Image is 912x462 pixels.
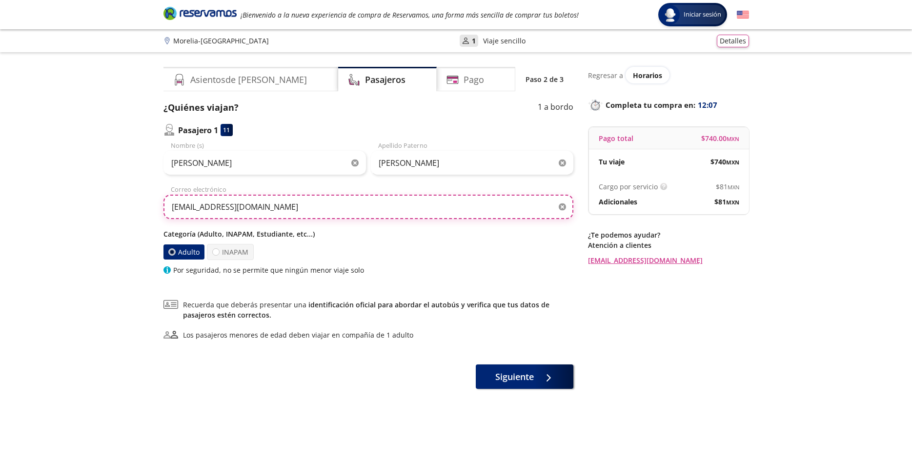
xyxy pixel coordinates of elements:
small: MXN [726,159,739,166]
span: Siguiente [495,370,534,383]
button: English [737,9,749,21]
span: $ 81 [714,197,739,207]
a: Brand Logo [163,6,237,23]
p: Atención a clientes [588,240,749,250]
em: ¡Bienvenido a la nueva experiencia de compra de Reservamos, una forma más sencilla de comprar tus... [241,10,579,20]
small: MXN [726,199,739,206]
p: Categoría (Adulto, INAPAM, Estudiante, etc...) [163,229,573,239]
p: Completa tu compra en : [588,98,749,112]
p: ¿Quiénes viajan? [163,101,239,114]
input: Apellido Paterno [371,151,573,175]
input: Correo electrónico [163,195,573,219]
p: Regresar a [588,70,623,80]
div: 11 [221,124,233,136]
span: $ 740.00 [701,133,739,143]
p: Viaje sencillo [483,36,526,46]
span: Recuerda que deberás presentar una [183,300,573,320]
p: ¿Te podemos ayudar? [588,230,749,240]
span: $ 740 [710,157,739,167]
h4: Pasajeros [365,73,405,86]
p: Morelia - [GEOGRAPHIC_DATA] [173,36,269,46]
div: Los pasajeros menores de edad deben viajar en compañía de 1 adulto [183,330,413,340]
h4: Asientos de [PERSON_NAME] [190,73,307,86]
p: Paso 2 de 3 [526,74,564,84]
a: [EMAIL_ADDRESS][DOMAIN_NAME] [588,255,749,265]
span: $ 81 [716,181,739,192]
span: Iniciar sesión [680,10,725,20]
p: Por seguridad, no se permite que ningún menor viaje solo [173,265,364,275]
iframe: Messagebird Livechat Widget [855,405,902,452]
p: 1 a bordo [538,101,573,114]
button: Siguiente [476,364,573,389]
p: Tu viaje [599,157,625,167]
div: Regresar a ver horarios [588,67,749,83]
p: Cargo por servicio [599,181,658,192]
h4: Pago [464,73,484,86]
label: Adulto [163,244,204,260]
label: INAPAM [207,244,254,260]
small: MXN [727,135,739,142]
span: 12:07 [698,100,717,111]
span: Horarios [633,71,662,80]
small: MXN [728,183,739,191]
p: 1 [472,36,476,46]
button: Detalles [717,35,749,47]
p: Adicionales [599,197,637,207]
a: identificación oficial para abordar el autobús y verifica que tus datos de pasajeros estén correc... [183,300,549,320]
i: Brand Logo [163,6,237,20]
input: Nombre (s) [163,151,366,175]
p: Pago total [599,133,633,143]
p: Pasajero 1 [178,124,218,136]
